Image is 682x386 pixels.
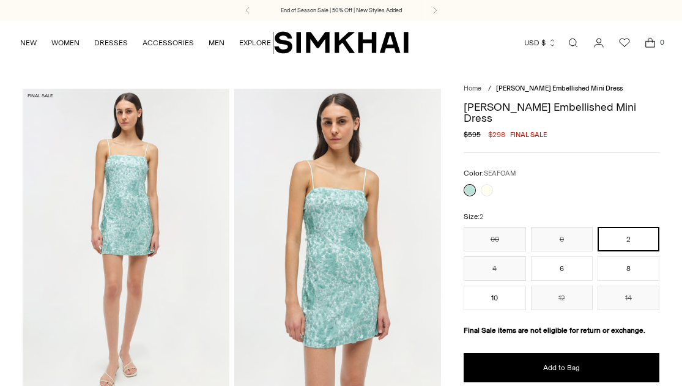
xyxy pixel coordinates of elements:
[543,363,580,373] span: Add to Bag
[561,31,585,55] a: Open search modal
[531,256,593,281] button: 6
[464,168,516,179] label: Color:
[598,286,659,310] button: 14
[464,326,645,335] strong: Final Sale items are not eligible for return or exchange.
[464,84,659,94] nav: breadcrumbs
[480,213,483,221] span: 2
[464,211,483,223] label: Size:
[496,84,623,92] span: [PERSON_NAME] Embellished Mini Dress
[484,169,516,177] span: SEAFOAM
[488,129,505,140] span: $298
[464,256,525,281] button: 4
[612,31,637,55] a: Wishlist
[20,29,37,56] a: NEW
[488,84,491,94] div: /
[94,29,128,56] a: DRESSES
[281,6,402,15] a: End of Season Sale | 50% Off | New Styles Added
[209,29,224,56] a: MEN
[464,227,525,251] button: 00
[464,102,659,124] h1: [PERSON_NAME] Embellished Mini Dress
[464,353,659,382] button: Add to Bag
[598,256,659,281] button: 8
[524,29,557,56] button: USD $
[464,286,525,310] button: 10
[239,29,271,56] a: EXPLORE
[638,31,662,55] a: Open cart modal
[531,227,593,251] button: 0
[143,29,194,56] a: ACCESSORIES
[656,37,667,48] span: 0
[587,31,611,55] a: Go to the account page
[274,31,409,54] a: SIMKHAI
[464,84,481,92] a: Home
[531,286,593,310] button: 12
[598,227,659,251] button: 2
[51,29,80,56] a: WOMEN
[464,129,481,140] s: $595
